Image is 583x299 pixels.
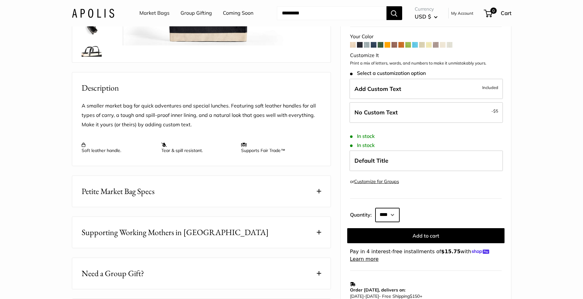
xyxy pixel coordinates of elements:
img: description_Super soft leather handles. [82,43,102,63]
span: 0 [490,8,496,14]
p: Tear & spill resistant. [161,142,235,153]
span: $150 [410,293,420,299]
span: In stock [350,133,375,139]
label: Add Custom Text [349,79,503,99]
span: Select a customization option [350,70,426,76]
strong: Order [DATE], delivers on: [350,287,405,293]
img: Apolis [72,8,114,18]
button: Add to cart [347,228,505,243]
div: or [350,177,399,186]
h2: Description [82,82,321,94]
a: Group Gifting [181,8,212,18]
label: Leave Blank [349,102,503,123]
p: Supports Fair Trade™ [241,142,315,153]
span: $5 [493,108,498,113]
a: Market Bags [139,8,170,18]
p: A smaller market bag for quick adventures and special lunches. Featuring soft leather handles for... [82,101,321,129]
button: Petite Market Bag Specs [72,176,331,207]
a: description_Super soft leather handles. [80,42,103,65]
span: Need a Group Gift? [82,267,144,280]
span: [DATE] [365,293,379,299]
a: Coming Soon [223,8,253,18]
button: Supporting Working Mothers in [GEOGRAPHIC_DATA] [72,217,331,248]
span: In stock [350,142,375,148]
span: Petite Market Bag Specs [82,185,154,197]
span: No Custom Text [354,109,398,116]
img: description_Spacious inner area with room for everything. [82,18,102,38]
span: Supporting Working Mothers in [GEOGRAPHIC_DATA] [82,226,269,239]
input: Search... [277,6,386,20]
a: Customize for Groups [354,179,399,184]
span: Included [482,84,498,91]
span: USD $ [415,13,431,20]
label: Quantity: [350,206,375,222]
button: Search [386,6,402,20]
div: Your Color [350,32,502,41]
p: Print a mix of letters, words, and numbers to make it unmistakably yours. [350,60,502,66]
a: 0 Cart [484,8,511,18]
button: USD $ [415,12,438,22]
a: description_Spacious inner area with room for everything. [80,17,103,39]
div: Customize It [350,51,502,60]
span: Add Custom Text [354,85,401,92]
span: Cart [501,10,511,16]
p: Soft leather handle. [82,142,155,153]
span: Currency [415,5,438,13]
span: Default Title [354,157,388,164]
span: - [491,107,498,115]
label: Default Title [349,150,503,171]
span: - [364,293,365,299]
a: My Account [451,9,473,17]
button: Need a Group Gift? [72,258,331,289]
span: [DATE] [350,293,364,299]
